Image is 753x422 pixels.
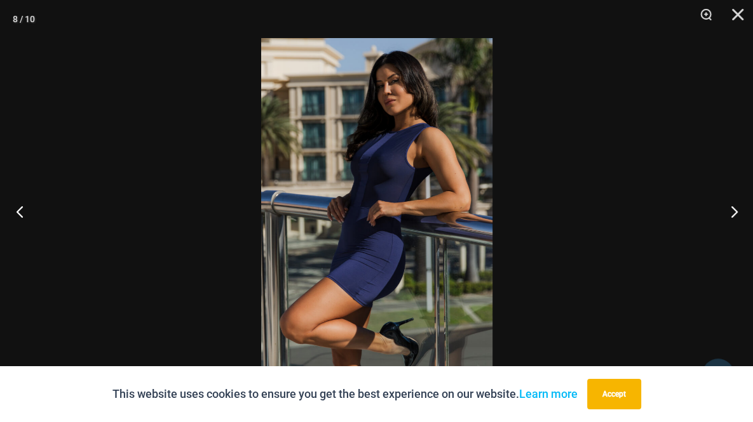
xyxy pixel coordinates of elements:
button: Next [705,180,753,243]
a: Learn more [519,387,578,400]
button: Accept [587,379,641,409]
p: This website uses cookies to ensure you get the best experience on our website. [112,385,578,404]
div: 8 / 10 [13,10,35,29]
img: Desire Me Navy 5192 Dress 13 [261,38,492,384]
